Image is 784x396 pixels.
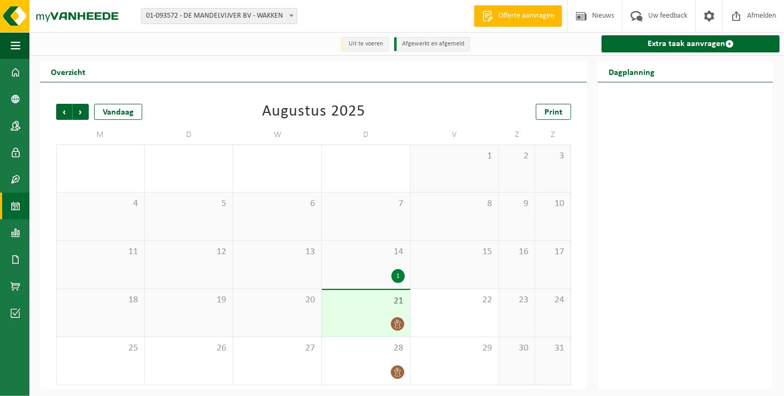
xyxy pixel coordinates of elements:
[150,246,228,258] span: 12
[327,342,405,354] span: 28
[150,342,228,354] span: 26
[504,246,529,258] span: 16
[541,198,565,210] span: 10
[394,37,470,51] li: Afgewerkt en afgemeld
[233,125,322,144] td: W
[598,61,665,82] h2: Dagplanning
[327,295,405,307] span: 21
[56,125,145,144] td: M
[141,8,297,24] span: 01-093572 - DE MANDELVIJVER BV - WAKKEN
[416,246,494,258] span: 15
[602,35,780,52] a: Extra taak aanvragen
[327,246,405,258] span: 14
[504,342,529,354] span: 30
[499,125,535,144] td: Z
[416,294,494,306] span: 22
[536,104,571,120] a: Print
[322,125,411,144] td: D
[62,198,139,210] span: 4
[416,342,494,354] span: 29
[142,9,297,24] span: 01-093572 - DE MANDELVIJVER BV - WAKKEN
[496,11,557,21] span: Offerte aanvragen
[150,198,228,210] span: 5
[504,294,529,306] span: 23
[411,125,499,144] td: V
[544,108,563,117] span: Print
[239,246,316,258] span: 13
[341,37,389,51] li: Uit te voeren
[391,269,405,283] div: 1
[262,104,365,120] div: Augustus 2025
[474,5,562,27] a: Offerte aanvragen
[541,342,565,354] span: 31
[56,104,72,120] span: Vorige
[535,125,571,144] td: Z
[239,294,316,306] span: 20
[62,294,139,306] span: 18
[239,198,316,210] span: 6
[239,342,316,354] span: 27
[541,294,565,306] span: 24
[150,294,228,306] span: 19
[40,61,96,82] h2: Overzicht
[504,198,529,210] span: 9
[416,198,494,210] span: 8
[541,246,565,258] span: 17
[327,198,405,210] span: 7
[541,150,565,162] span: 3
[416,150,494,162] span: 1
[62,342,139,354] span: 25
[504,150,529,162] span: 2
[62,246,139,258] span: 11
[145,125,234,144] td: D
[73,104,89,120] span: Volgende
[94,104,142,120] div: Vandaag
